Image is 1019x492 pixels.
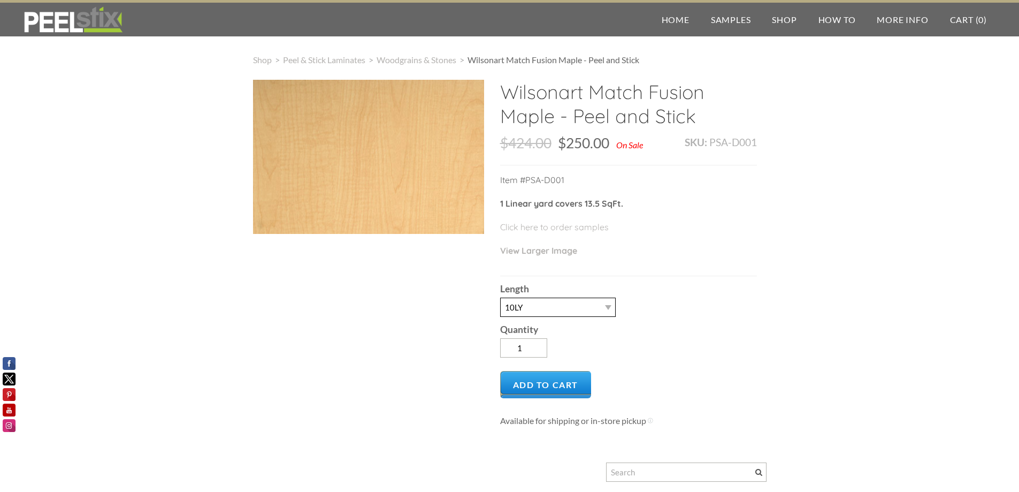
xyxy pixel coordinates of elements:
strong: 1 Linear yard covers 13.5 SqFt. [500,198,623,209]
a: Shop [253,55,272,65]
span: > [272,55,283,65]
input: Search [606,463,767,482]
a: Click here to order samples [500,222,609,232]
div: On Sale [616,140,643,150]
h2: Wilsonart Match Fusion Maple - Peel and Stick [500,80,757,136]
a: How To [808,3,867,36]
span: > [456,55,468,65]
a: Cart (0) [939,3,998,36]
span: 0 [978,14,984,25]
a: Home [651,3,700,36]
a: Add to Cart [500,371,592,398]
p: Item #PSA-D001 [500,173,757,197]
a: Samples [700,3,762,36]
span: > [365,55,377,65]
b: Quantity [500,324,538,335]
img: REFACE SUPPLIES [21,6,125,33]
a: More Info [866,3,939,36]
span: Search [755,469,762,476]
span: Wilsonart Match Fusion Maple - Peel and Stick [468,55,639,65]
span: PSA-D001 [709,136,757,148]
a: View Larger Image [500,245,577,256]
span: Available for shipping or in-store pickup [500,415,646,426]
a: Peel & Stick Laminates [283,55,365,65]
a: Woodgrains & Stones [377,55,456,65]
a: Shop [761,3,807,36]
b: Length [500,283,529,294]
span: $424.00 [500,134,551,152]
b: SKU: [685,136,707,148]
span: $250.00 [558,134,609,152]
